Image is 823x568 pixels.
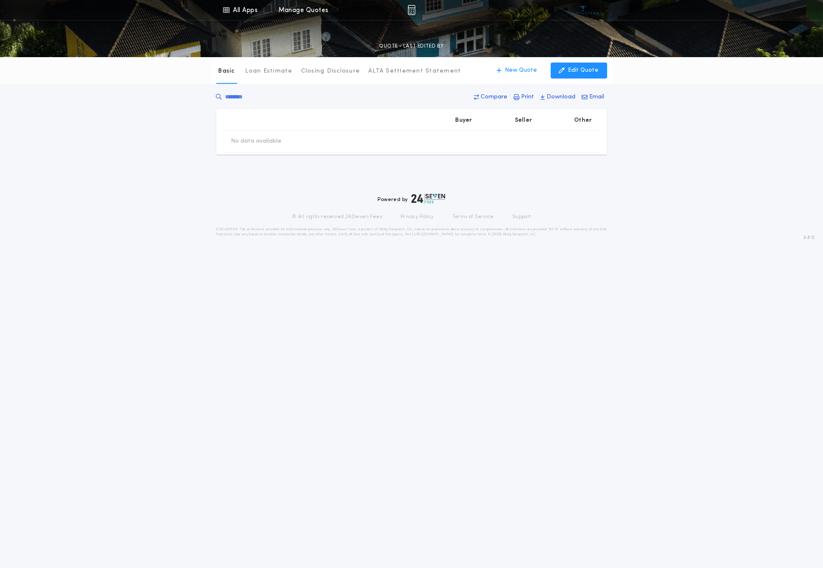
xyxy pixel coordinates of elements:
[301,67,360,75] p: Closing Disclosure
[590,93,605,101] p: Email
[567,6,599,14] img: vs-icon
[456,116,472,125] p: Buyer
[412,233,453,236] a: [URL][DOMAIN_NAME]
[481,93,508,101] p: Compare
[400,214,434,220] a: Privacy Policy
[512,214,531,220] a: Support
[568,66,599,75] p: Edit Quote
[225,131,289,152] td: No data available
[292,214,382,220] p: © All rights reserved. 24|Seven Fees
[378,194,446,204] div: Powered by
[408,5,415,15] img: img
[472,90,510,105] button: Compare
[547,93,576,101] p: Download
[551,63,607,78] button: Edit Quote
[218,67,235,75] p: Basic
[452,214,494,220] a: Terms of Service
[505,66,537,75] p: New Quote
[803,234,815,241] span: 3.8.0
[379,42,443,50] p: QUOTE - LAST EDITED BY
[522,93,534,101] p: Print
[246,67,293,75] p: Loan Estimate
[538,90,578,105] button: Download
[368,67,461,75] p: ALTA Settlement Statement
[216,227,607,237] p: DISCLAIMER: This estimate is provided for informational purposes only. 24|Seven Fees, a product o...
[574,116,592,125] p: Other
[580,90,607,105] button: Email
[512,90,537,105] button: Print
[515,116,532,125] p: Seller
[411,194,446,204] img: logo
[489,63,546,78] button: New Quote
